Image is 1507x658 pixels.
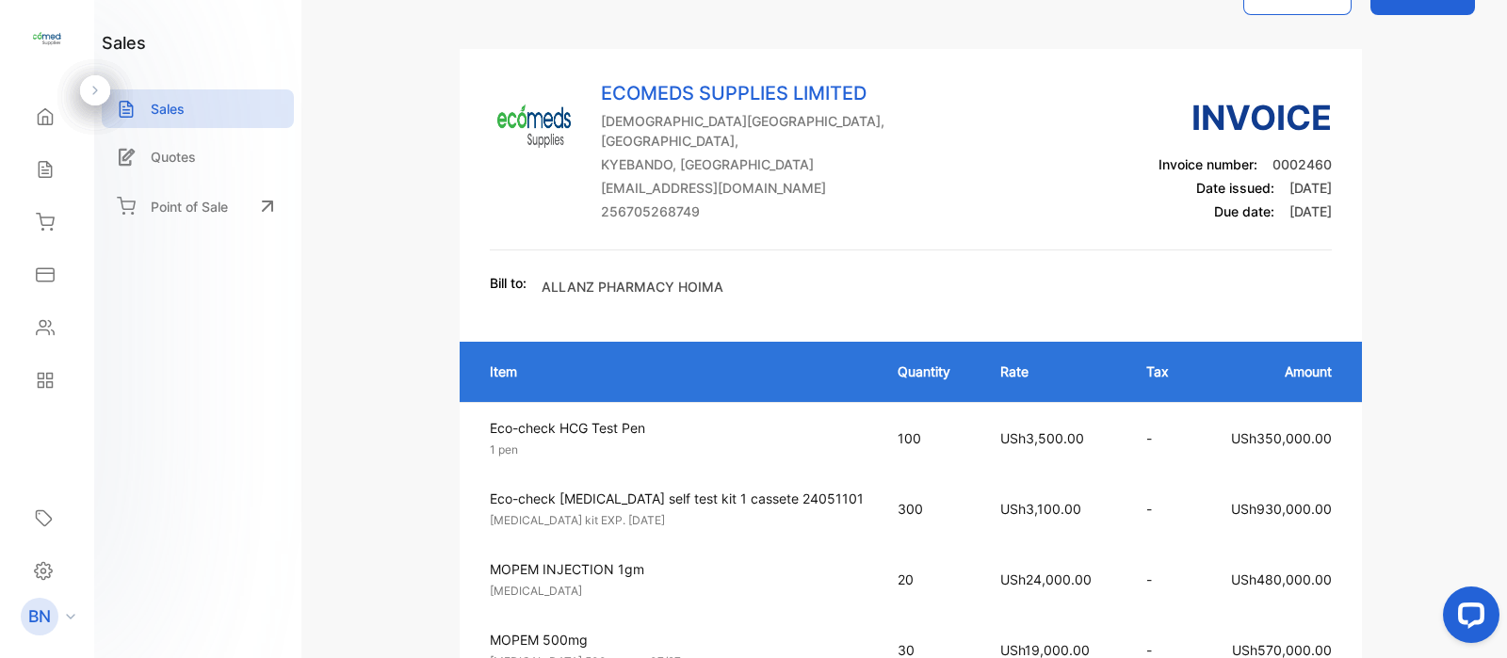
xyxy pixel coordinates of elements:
p: BN [28,604,51,629]
p: - [1146,570,1177,589]
span: 0002460 [1272,156,1332,172]
p: 300 [898,499,963,519]
span: USh19,000.00 [1000,642,1090,658]
span: Invoice number: [1159,156,1257,172]
span: USh930,000.00 [1231,501,1332,517]
img: Company Logo [490,79,584,173]
span: USh3,500.00 [1000,430,1084,446]
p: KYEBANDO, [GEOGRAPHIC_DATA] [601,154,963,174]
span: USh570,000.00 [1232,642,1332,658]
p: - [1146,428,1177,448]
p: [DEMOGRAPHIC_DATA][GEOGRAPHIC_DATA], [GEOGRAPHIC_DATA], [601,111,963,151]
a: Quotes [102,137,294,176]
h1: sales [102,30,146,56]
p: Point of Sale [151,197,228,217]
h3: Invoice [1159,92,1332,143]
p: Amount [1215,361,1332,381]
span: USh24,000.00 [1000,571,1092,587]
p: [MEDICAL_DATA] [490,583,864,600]
p: Bill to: [490,273,527,293]
p: Rate [1000,361,1110,381]
p: [EMAIL_ADDRESS][DOMAIN_NAME] [601,178,963,198]
span: USh350,000.00 [1231,430,1332,446]
p: 256705268749 [601,201,963,221]
span: USh480,000.00 [1231,571,1332,587]
p: [MEDICAL_DATA] kit EXP. [DATE] [490,512,864,529]
p: Quantity [898,361,963,381]
p: Tax [1146,361,1177,381]
span: [DATE] [1289,203,1332,219]
p: Eco-check [MEDICAL_DATA] self test kit 1 cassete 24051101 [490,489,864,508]
p: MOPEM 500mg [490,630,864,650]
p: Quotes [151,147,196,167]
p: Item [490,361,860,381]
p: 100 [898,428,963,448]
span: USh3,100.00 [1000,501,1081,517]
img: logo [33,24,61,53]
p: Sales [151,99,185,119]
a: Point of Sale [102,185,294,227]
p: MOPEM INJECTION 1gm [490,559,864,579]
p: Eco-check HCG Test Pen [490,418,864,438]
p: 20 [898,570,963,589]
p: - [1146,499,1177,519]
p: 1 pen [490,441,864,458]
iframe: LiveChat chat widget [1428,579,1507,658]
p: ECOMEDS SUPPLIES LIMITED [601,79,963,107]
p: ALLANZ PHARMACY HOIMA [542,277,723,297]
span: [DATE] [1289,180,1332,196]
a: Sales [102,89,294,128]
span: Date issued: [1196,180,1274,196]
span: Due date: [1214,203,1274,219]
